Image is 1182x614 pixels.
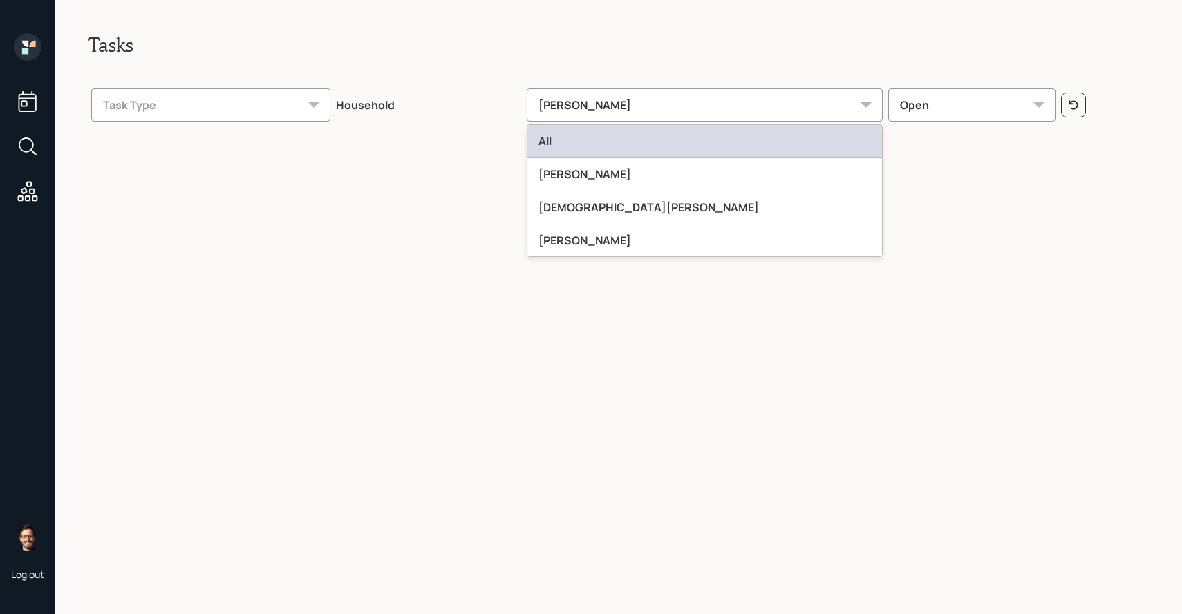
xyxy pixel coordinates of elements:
div: [PERSON_NAME] [527,224,882,258]
div: Log out [11,568,44,581]
div: [PERSON_NAME] [527,158,882,191]
h2: Tasks [88,33,1149,57]
div: [PERSON_NAME] [527,88,883,122]
div: Task Type [91,88,330,122]
div: All [527,125,882,158]
img: sami-boghos-headshot.png [14,524,41,551]
div: [DEMOGRAPHIC_DATA][PERSON_NAME] [527,191,882,224]
div: Open [888,88,1056,122]
th: Household [333,79,524,127]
